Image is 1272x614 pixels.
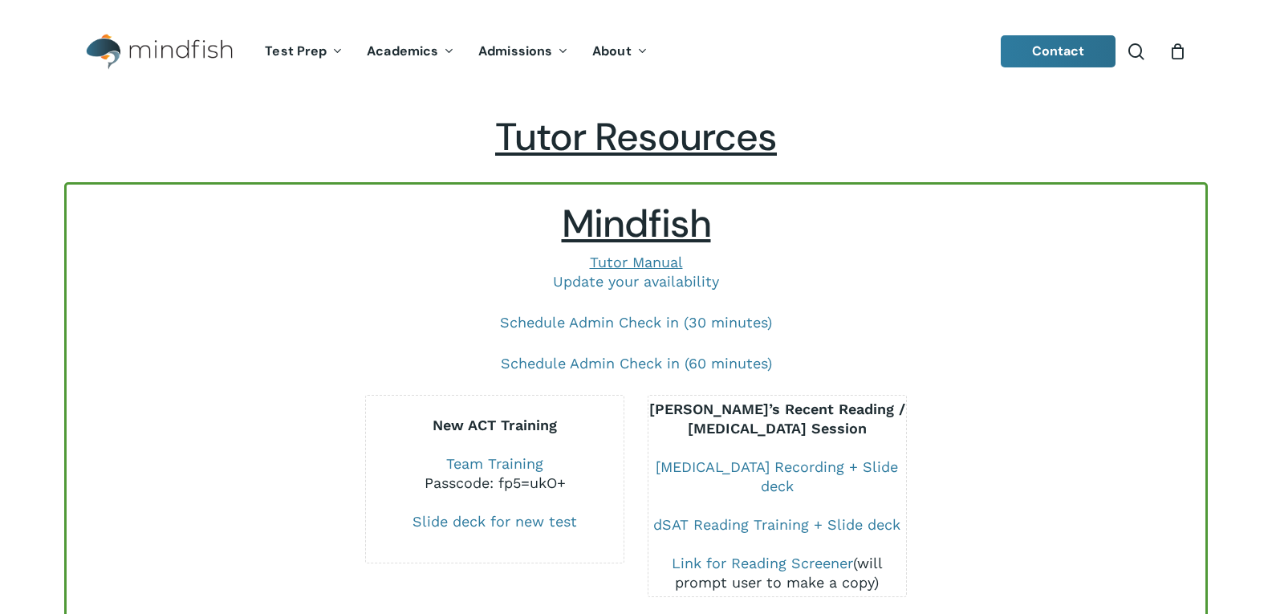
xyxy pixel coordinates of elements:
[653,516,900,533] a: dSAT Reading Training + Slide deck
[501,355,772,372] a: Schedule Admin Check in (60 minutes)
[553,273,719,290] a: Update your availability
[355,45,466,59] a: Academics
[1001,35,1116,67] a: Contact
[648,554,906,592] div: (will prompt user to make a copy)
[64,22,1208,82] header: Main Menu
[367,43,438,59] span: Academics
[466,45,580,59] a: Admissions
[433,417,557,433] b: New ACT Training
[495,112,777,162] span: Tutor Resources
[265,43,327,59] span: Test Prep
[500,314,772,331] a: Schedule Admin Check in (30 minutes)
[649,401,905,437] b: [PERSON_NAME]’s Recent Reading / [MEDICAL_DATA] Session
[412,513,577,530] a: Slide deck for new test
[1032,43,1085,59] span: Contact
[253,45,355,59] a: Test Prep
[446,455,543,472] a: Team Training
[366,474,624,493] div: Passcode: fp5=ukO+
[478,43,552,59] span: Admissions
[253,22,659,82] nav: Main Menu
[562,198,711,249] span: Mindfish
[656,458,898,494] a: [MEDICAL_DATA] Recording + Slide deck
[590,254,683,270] a: Tutor Manual
[592,43,632,59] span: About
[672,555,853,571] a: Link for Reading Screener
[580,45,660,59] a: About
